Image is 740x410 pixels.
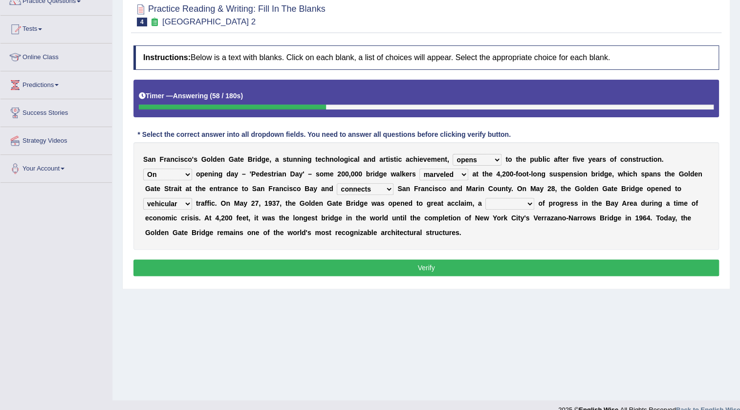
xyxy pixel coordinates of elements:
[413,155,417,163] b: h
[268,185,273,193] b: F
[0,16,112,40] a: Tests
[406,185,410,193] b: n
[529,170,531,178] b: -
[180,155,184,163] b: s
[344,155,348,163] b: g
[301,155,303,163] b: i
[282,170,286,178] b: n
[445,155,447,163] b: t
[665,170,667,178] b: t
[0,43,112,68] a: Online Class
[402,185,406,193] b: a
[373,170,375,178] b: i
[325,155,329,163] b: h
[278,170,282,178] b: a
[633,170,637,178] b: h
[207,155,211,163] b: o
[178,155,180,163] b: i
[522,170,526,178] b: o
[316,170,320,178] b: s
[220,155,225,163] b: n
[154,185,157,193] b: t
[139,92,243,100] h5: Timer —
[220,185,222,193] b: r
[289,155,293,163] b: u
[390,155,394,163] b: s
[349,170,351,178] b: ,
[496,170,500,178] b: 4
[566,155,568,163] b: r
[251,170,256,178] b: P
[438,185,442,193] b: c
[192,155,194,163] b: '
[174,155,178,163] b: c
[273,185,275,193] b: r
[269,155,271,163] b: ,
[188,155,192,163] b: o
[506,170,510,178] b: 0
[397,185,402,193] b: S
[510,170,514,178] b: 0
[222,185,226,193] b: a
[174,185,177,193] b: a
[678,170,684,178] b: G
[698,170,702,178] b: n
[218,170,223,178] b: g
[303,155,307,163] b: n
[170,155,174,163] b: n
[240,155,244,163] b: e
[595,170,598,178] b: r
[208,170,213,178] b: n
[538,155,543,163] b: b
[315,155,318,163] b: t
[164,155,166,163] b: r
[367,155,371,163] b: n
[137,18,147,26] span: 4
[299,170,303,178] b: y
[358,155,360,163] b: l
[279,185,283,193] b: n
[354,155,358,163] b: a
[543,155,544,163] b: l
[226,185,231,193] b: n
[226,170,231,178] b: d
[657,170,661,178] b: s
[196,185,198,193] b: t
[133,259,719,276] button: Verify
[577,155,581,163] b: v
[575,155,577,163] b: i
[398,155,402,163] b: c
[145,185,151,193] b: G
[229,155,234,163] b: G
[196,170,200,178] b: o
[437,155,441,163] b: e
[596,155,600,163] b: a
[283,155,286,163] b: s
[690,170,695,178] b: d
[400,170,402,178] b: l
[645,170,649,178] b: p
[518,170,522,178] b: o
[629,170,633,178] b: c
[320,170,324,178] b: o
[164,185,169,193] b: S
[412,170,416,178] b: s
[396,155,398,163] b: i
[608,170,612,178] b: e
[541,170,545,178] b: g
[371,155,376,163] b: d
[569,170,573,178] b: n
[252,185,257,193] b: S
[530,155,534,163] b: p
[293,185,297,193] b: c
[561,170,566,178] b: p
[516,155,518,163] b: t
[194,155,197,163] b: s
[213,185,218,193] b: n
[579,170,583,178] b: o
[604,170,609,178] b: g
[414,185,418,193] b: F
[638,155,641,163] b: r
[234,185,238,193] b: e
[173,92,208,100] b: Answering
